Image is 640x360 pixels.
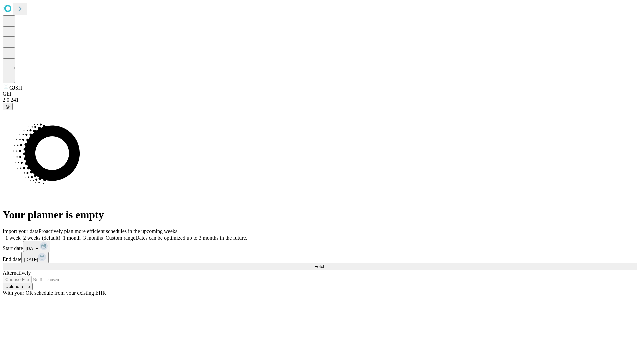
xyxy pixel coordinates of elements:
span: [DATE] [26,246,40,251]
button: [DATE] [23,241,50,252]
span: @ [5,104,10,109]
button: Fetch [3,263,637,270]
span: Fetch [314,264,325,269]
span: 2 weeks (default) [23,235,60,241]
div: GEI [3,91,637,97]
span: Alternatively [3,270,31,276]
span: 1 week [5,235,21,241]
span: 1 month [63,235,81,241]
span: [DATE] [24,257,38,262]
div: 2.0.241 [3,97,637,103]
h1: Your planner is empty [3,209,637,221]
span: Proactively plan more efficient schedules in the upcoming weeks. [39,228,179,234]
div: Start date [3,241,637,252]
span: 3 months [83,235,103,241]
span: With your OR schedule from your existing EHR [3,290,106,296]
button: @ [3,103,13,110]
span: GJSH [9,85,22,91]
span: Custom range [106,235,135,241]
span: Import your data [3,228,39,234]
div: End date [3,252,637,263]
button: [DATE] [21,252,49,263]
button: Upload a file [3,283,33,290]
span: Dates can be optimized up to 3 months in the future. [135,235,247,241]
